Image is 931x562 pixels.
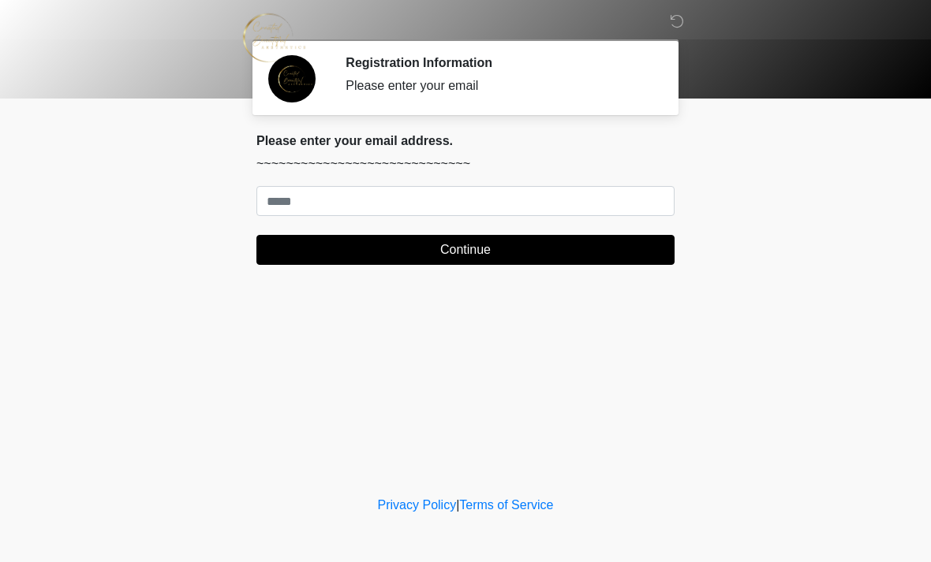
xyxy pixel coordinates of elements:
button: Continue [256,235,675,265]
a: | [456,498,459,512]
div: Please enter your email [346,76,651,95]
p: ~~~~~~~~~~~~~~~~~~~~~~~~~~~~~ [256,154,675,173]
img: Created Beautiful Aesthetics Logo [241,12,307,63]
a: Privacy Policy [378,498,457,512]
img: Agent Avatar [268,55,316,102]
a: Terms of Service [459,498,553,512]
h2: Please enter your email address. [256,133,675,148]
